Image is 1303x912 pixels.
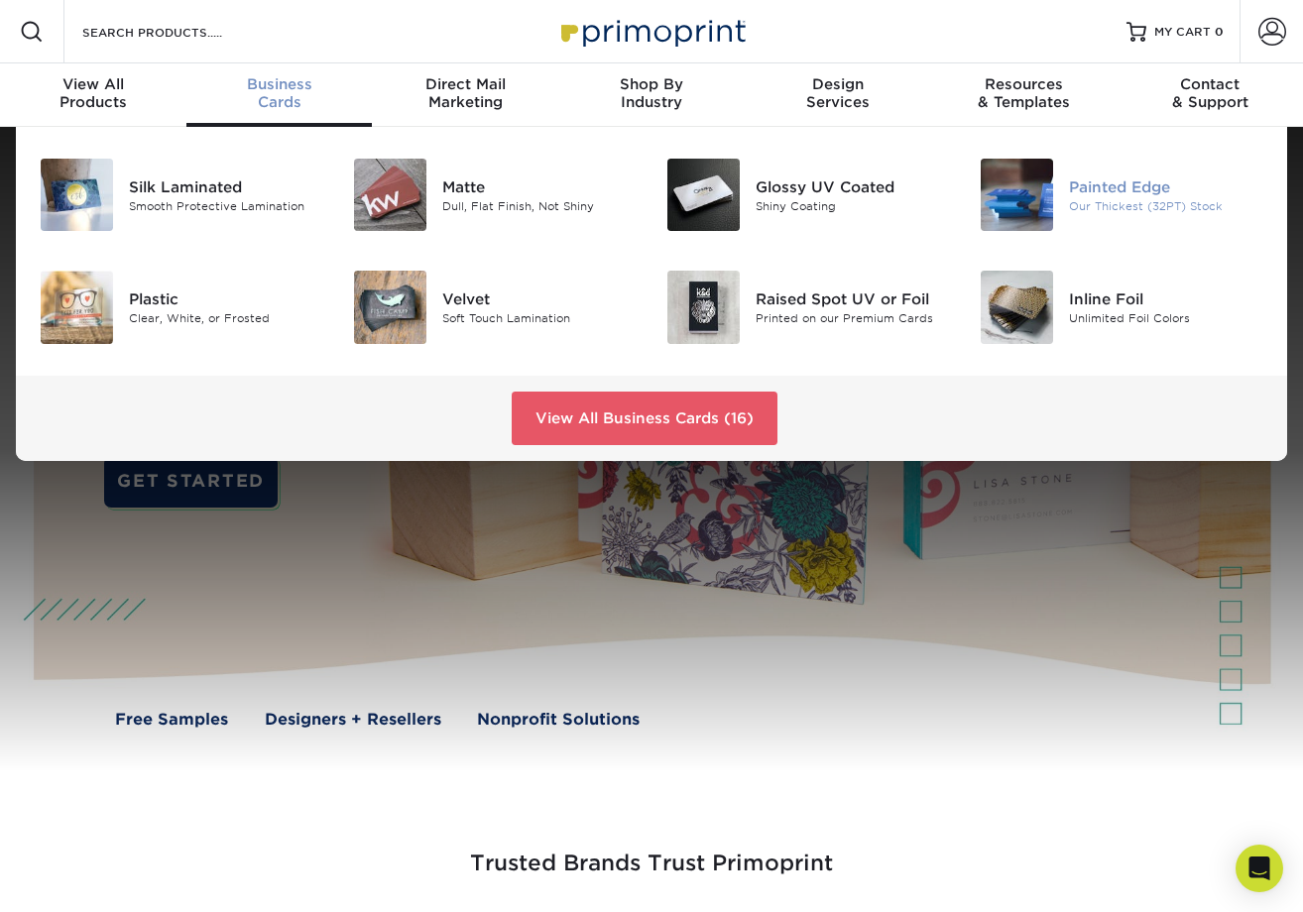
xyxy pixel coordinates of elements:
[41,271,113,343] img: Plastic Business Cards
[1236,845,1283,892] div: Open Intercom Messenger
[756,175,950,197] div: Glossy UV Coated
[129,197,323,214] div: Smooth Protective Lamination
[756,310,950,327] div: Printed on our Premium Cards
[353,151,637,239] a: Matte Business Cards Matte Dull, Flat Finish, Not Shiny
[1069,197,1263,214] div: Our Thickest (32PT) Stock
[931,75,1118,111] div: & Templates
[1215,25,1224,39] span: 0
[667,271,740,343] img: Raised Spot UV or Foil Business Cards
[1154,24,1211,41] span: MY CART
[186,75,373,93] span: Business
[931,63,1118,127] a: Resources& Templates
[1117,63,1303,127] a: Contact& Support
[442,175,637,197] div: Matte
[442,310,637,327] div: Soft Touch Lamination
[372,75,558,93] span: Direct Mail
[980,151,1263,239] a: Painted Edge Business Cards Painted Edge Our Thickest (32PT) Stock
[41,159,113,231] img: Silk Laminated Business Cards
[186,75,373,111] div: Cards
[80,20,274,44] input: SEARCH PRODUCTS.....
[552,10,751,53] img: Primoprint
[981,271,1053,343] img: Inline Foil Business Cards
[353,263,637,351] a: Velvet Business Cards Velvet Soft Touch Lamination
[666,263,950,351] a: Raised Spot UV or Foil Business Cards Raised Spot UV or Foil Printed on our Premium Cards
[981,159,1053,231] img: Painted Edge Business Cards
[1069,288,1263,310] div: Inline Foil
[1069,310,1263,327] div: Unlimited Foil Colors
[756,288,950,310] div: Raised Spot UV or Foil
[558,75,745,111] div: Industry
[354,159,426,231] img: Matte Business Cards
[40,263,323,351] a: Plastic Business Cards Plastic Clear, White, or Frosted
[667,159,740,231] img: Glossy UV Coated Business Cards
[931,75,1118,93] span: Resources
[372,75,558,111] div: Marketing
[442,197,637,214] div: Dull, Flat Finish, Not Shiny
[372,63,558,127] a: Direct MailMarketing
[666,151,950,239] a: Glossy UV Coated Business Cards Glossy UV Coated Shiny Coating
[442,288,637,310] div: Velvet
[1117,75,1303,111] div: & Support
[756,197,950,214] div: Shiny Coating
[745,75,931,93] span: Design
[129,288,323,310] div: Plastic
[1117,75,1303,93] span: Contact
[745,75,931,111] div: Services
[558,75,745,93] span: Shop By
[512,392,777,445] a: View All Business Cards (16)
[745,63,931,127] a: DesignServices
[558,63,745,127] a: Shop ByIndustry
[186,63,373,127] a: BusinessCards
[354,271,426,343] img: Velvet Business Cards
[129,310,323,327] div: Clear, White, or Frosted
[129,175,323,197] div: Silk Laminated
[1069,175,1263,197] div: Painted Edge
[71,803,1232,900] h3: Trusted Brands Trust Primoprint
[40,151,323,239] a: Silk Laminated Business Cards Silk Laminated Smooth Protective Lamination
[980,263,1263,351] a: Inline Foil Business Cards Inline Foil Unlimited Foil Colors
